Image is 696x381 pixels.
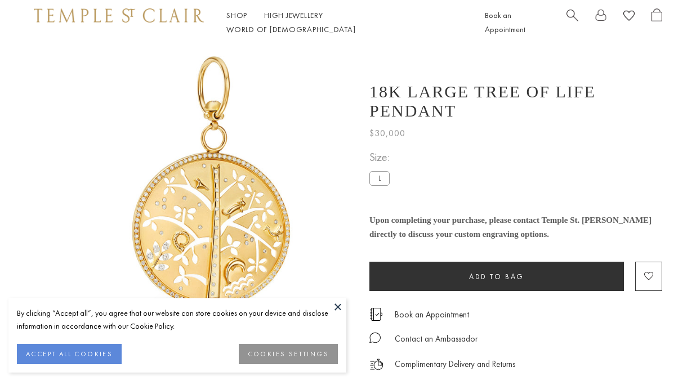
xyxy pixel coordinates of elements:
button: Add to bag [369,262,624,291]
h1: 18K Large Tree of Life Pendant [369,82,662,120]
label: L [369,171,390,185]
a: View Wishlist [623,8,635,26]
iframe: Gorgias live chat messenger [640,328,685,370]
img: icon_delivery.svg [369,357,383,371]
a: Search [566,8,578,37]
a: High JewelleryHigh Jewellery [264,10,323,20]
a: Book an Appointment [485,10,525,34]
nav: Main navigation [226,8,459,37]
a: ShopShop [226,10,247,20]
a: World of [DEMOGRAPHIC_DATA]World of [DEMOGRAPHIC_DATA] [226,24,355,34]
a: Open Shopping Bag [652,8,662,37]
button: COOKIES SETTINGS [239,344,338,364]
h4: Upon completing your purchase, please contact Temple St. [PERSON_NAME] directly to discuss your c... [369,213,662,241]
a: Book an Appointment [395,308,469,321]
img: Temple St. Clair [34,8,204,22]
img: icon_appointment.svg [369,308,383,321]
img: MessageIcon-01_2.svg [369,332,381,343]
span: $30,000 [369,126,405,141]
button: ACCEPT ALL COOKIES [17,344,122,364]
span: Size: [369,148,394,167]
p: Complimentary Delivery and Returns [395,357,515,371]
div: By clicking “Accept all”, you agree that our website can store cookies on your device and disclos... [17,307,338,333]
img: P31842-PVTREE [73,45,353,324]
span: Add to bag [469,272,524,281]
div: Contact an Ambassador [395,332,478,346]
